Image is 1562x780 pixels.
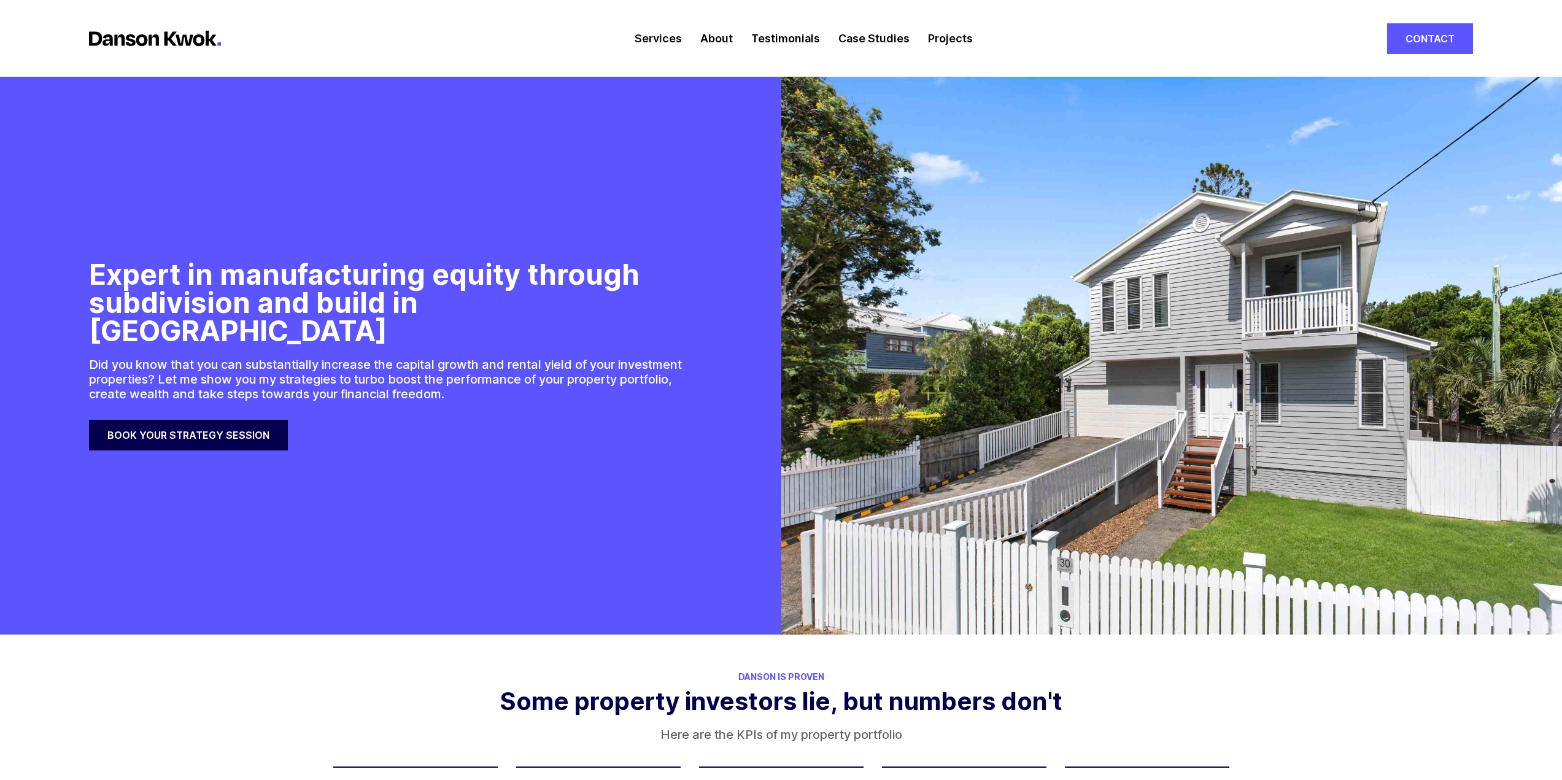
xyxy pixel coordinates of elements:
a: Book your strategy session [89,420,288,450]
h1: Expert in manufacturing equity through subdivision and build in [GEOGRAPHIC_DATA] [89,260,692,345]
a: Contact [1387,23,1473,54]
h2: Some property investors lie, but numbers don't [500,688,1062,715]
p: Did you know that you can substantially increase the capital growth and rental yield of your inve... [89,357,692,401]
p: Here are the KPIs of my property portfolio [660,727,902,742]
img: logo-horizontal.f5b67f0.svg [89,31,221,46]
span: Danson is Proven [738,671,824,682]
